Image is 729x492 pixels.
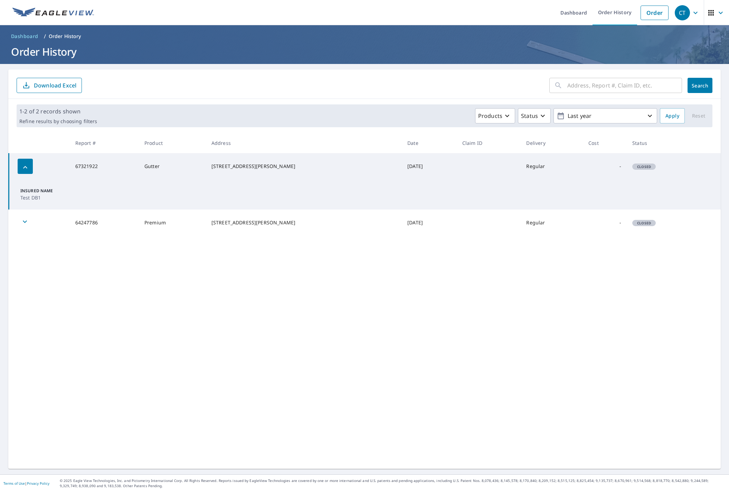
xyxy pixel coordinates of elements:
[8,45,721,59] h1: Order History
[627,133,698,153] th: Status
[70,133,139,153] th: Report #
[34,82,76,89] p: Download Excel
[8,31,41,42] a: Dashboard
[17,78,82,93] button: Download Excel
[70,153,139,179] td: 67321922
[521,210,583,236] td: Regular
[693,82,707,89] span: Search
[12,8,94,18] img: EV Logo
[49,33,81,40] p: Order History
[19,107,97,115] p: 1-2 of 2 records shown
[665,112,679,120] span: Apply
[27,481,49,486] a: Privacy Policy
[3,481,25,486] a: Terms of Use
[521,153,583,179] td: Regular
[565,110,646,122] p: Last year
[567,76,682,95] input: Address, Report #, Claim ID, etc.
[139,153,206,179] td: Gutter
[521,133,583,153] th: Delivery
[478,112,502,120] p: Products
[583,133,627,153] th: Cost
[211,219,396,226] div: [STREET_ADDRESS][PERSON_NAME]
[660,108,685,123] button: Apply
[8,31,721,42] nav: breadcrumb
[3,481,49,485] p: |
[402,133,456,153] th: Date
[675,5,690,20] div: CT
[139,210,206,236] td: Premium
[60,478,726,489] p: © 2025 Eagle View Technologies, Inc. and Pictometry International Corp. All Rights Reserved. Repo...
[633,164,655,169] span: Closed
[521,112,538,120] p: Status
[583,153,627,179] td: -
[553,108,657,123] button: Last year
[139,133,206,153] th: Product
[20,188,62,194] p: Insured Name
[633,221,655,225] span: Closed
[688,78,712,93] button: Search
[20,194,62,201] p: Test DB1
[475,108,515,123] button: Products
[457,133,521,153] th: Claim ID
[11,33,38,40] span: Dashboard
[402,153,456,179] td: [DATE]
[211,163,396,170] div: [STREET_ADDRESS][PERSON_NAME]
[70,210,139,236] td: 64247786
[641,6,669,20] a: Order
[583,210,627,236] td: -
[518,108,551,123] button: Status
[206,133,402,153] th: Address
[19,118,97,124] p: Refine results by choosing filters
[44,32,46,40] li: /
[402,210,456,236] td: [DATE]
